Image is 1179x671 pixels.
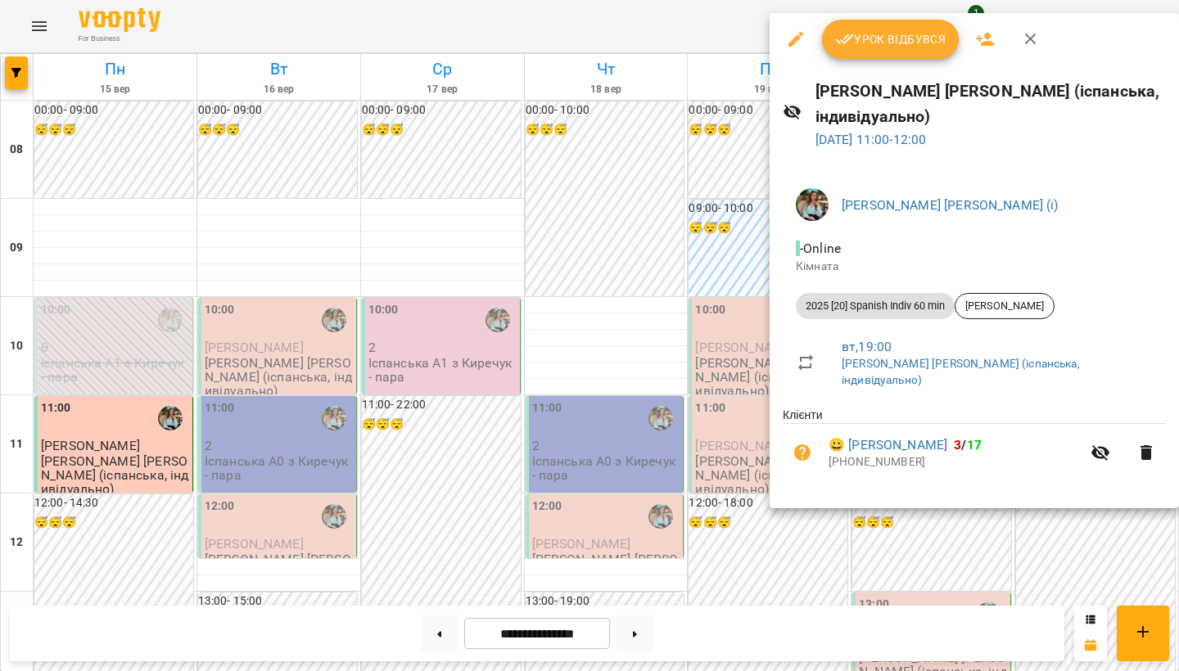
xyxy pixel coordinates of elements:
[815,132,927,147] a: [DATE] 11:00-12:00
[829,454,1081,471] p: [PHONE_NUMBER]
[967,437,982,453] span: 17
[796,299,955,313] span: 2025 [20] Spanish Indiv 60 min
[815,79,1166,130] h6: [PERSON_NAME] [PERSON_NAME] (іспанська, індивідуально)
[954,437,982,453] b: /
[796,188,829,221] img: 856b7ccd7d7b6bcc05e1771fbbe895a7.jfif
[842,197,1059,213] a: [PERSON_NAME] [PERSON_NAME] (і)
[955,299,1054,313] span: [PERSON_NAME]
[842,357,1080,386] a: [PERSON_NAME] [PERSON_NAME] (іспанська, індивідуально)
[954,437,961,453] span: 3
[835,29,946,49] span: Урок відбувся
[955,293,1055,319] div: [PERSON_NAME]
[783,433,822,472] button: Візит ще не сплачено. Додати оплату?
[796,259,1153,275] p: Кімната
[783,407,1166,489] ul: Клієнти
[829,435,947,455] a: 😀 [PERSON_NAME]
[796,241,844,256] span: - Online
[822,20,960,59] button: Урок відбувся
[842,339,892,354] a: вт , 19:00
